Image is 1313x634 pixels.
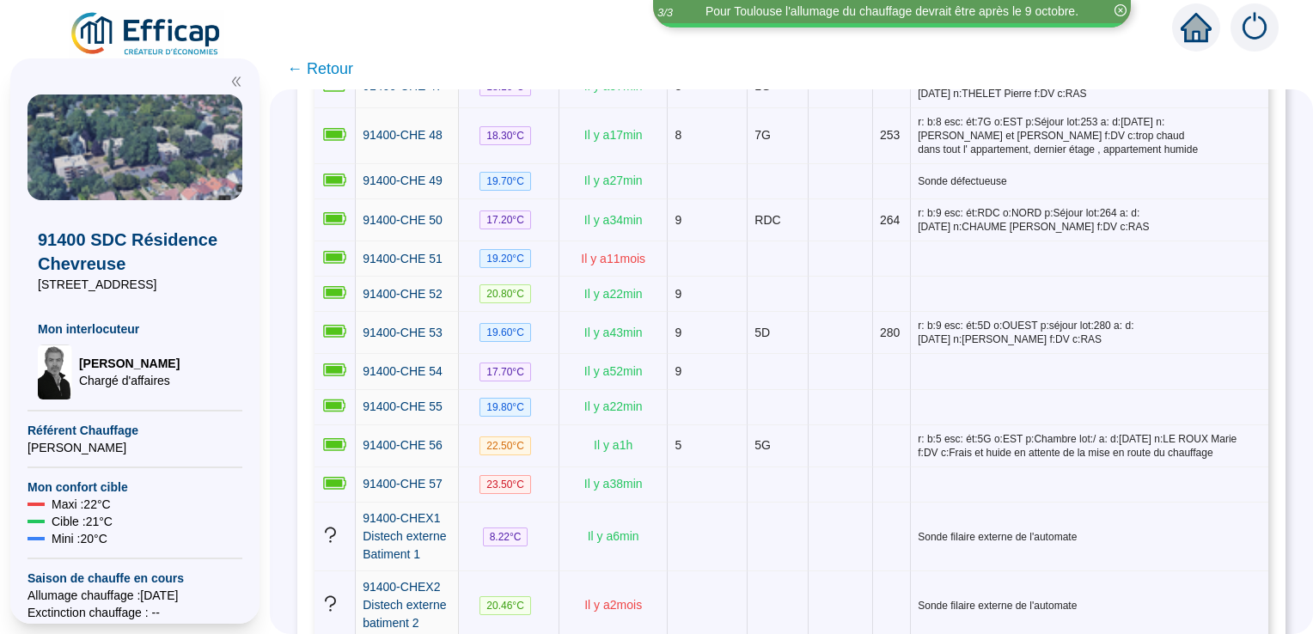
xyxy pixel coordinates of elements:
a: 91400-CHE 52 [363,285,443,303]
span: 91400-CHEX2 Distech externe batiment 2 [363,580,446,630]
span: 5D [754,326,770,339]
span: 22.50 °C [479,436,531,455]
span: Il y a 34 min [584,213,643,227]
a: 91400-CHE 53 [363,324,443,342]
span: Sonde filaire externe de l'automate [918,530,1261,544]
span: Mini : 20 °C [52,530,107,547]
span: Chargé d'affaires [79,372,180,389]
span: 91400-CHE 53 [363,326,443,339]
span: r: b:9 esc: ét:5D o:OUEST p:séjour lot:280 a: d:[DATE] n:[PERSON_NAME] f:DV c:RAS [918,319,1261,346]
span: Sonde filaire externe de l'automate [918,599,1261,613]
span: 280 [880,326,900,339]
span: 18.30 °C [479,126,531,145]
span: question [321,594,339,613]
span: [PERSON_NAME] [27,439,242,456]
a: 91400-CHEX1 Distech externe Batiment 1 [363,509,451,564]
span: 8 [675,128,681,142]
a: 91400-CHEX2 Distech externe batiment 2 [363,578,451,632]
a: 91400-CHE 49 [363,172,443,190]
span: Sonde défectueuse [918,174,1261,188]
span: home [1181,12,1212,43]
div: Pour Toulouse l'allumage du chauffage devrait être après le 9 octobre. [705,3,1078,21]
span: 91400-CHEX1 Distech externe Batiment 1 [363,511,446,561]
span: 91400-CHE 48 [363,128,443,142]
span: Référent Chauffage [27,422,242,439]
span: Il y a 52 min [584,364,643,378]
a: 91400-CHE 48 [363,126,443,144]
span: Il y a 2 mois [584,598,642,612]
span: 5G [754,438,771,452]
span: 91400-CHE 52 [363,287,443,301]
span: 7G [754,128,771,142]
span: 9 [675,326,681,339]
span: 20.80 °C [479,284,531,303]
span: 91400-CHE 49 [363,174,443,187]
span: Il y a 22 min [584,399,643,413]
span: r: b:8 esc: ét:7G o:EST p:Séjour lot:253 a: d:[DATE] n:[PERSON_NAME] et [PERSON_NAME] f:DV c:trop... [918,115,1261,156]
span: 91400 SDC Résidence Chevreuse [38,228,232,276]
span: 91400-CHE 51 [363,252,443,265]
span: Il y a 17 min [584,128,643,142]
span: 8.22 °C [483,527,528,546]
span: 91400-CHE 50 [363,213,443,227]
span: 19.80 °C [479,398,531,417]
span: Il y a 43 min [584,326,643,339]
a: 91400-CHE 56 [363,436,443,454]
a: 91400-CHE 51 [363,250,443,268]
span: 17.70 °C [479,363,531,381]
span: 20.46 °C [479,596,531,615]
img: Chargé d'affaires [38,344,72,399]
span: Maxi : 22 °C [52,496,111,513]
span: r: b:5 esc: ét:5G o:EST p:Chambre lot:/ a: d:[DATE] n:LE ROUX Marie f:DV c:Frais et huide en atte... [918,432,1261,460]
span: 9 [675,287,681,301]
a: 91400-CHE 54 [363,363,443,381]
span: 91400-CHE 56 [363,438,443,452]
span: 9 [675,213,681,227]
span: 19.60 °C [479,323,531,342]
span: Il y a 11 mois [581,252,645,265]
span: ← Retour [287,57,353,81]
span: question [321,526,339,544]
span: Allumage chauffage : [DATE] [27,587,242,604]
span: 91400-CHE 57 [363,477,443,491]
a: 91400-CHE 55 [363,398,443,416]
span: 23.50 °C [479,475,531,494]
span: [PERSON_NAME] [79,355,180,372]
a: 91400-CHE 50 [363,211,443,229]
span: 17.20 °C [479,210,531,229]
span: close-circle [1115,4,1127,16]
img: efficap energie logo [69,10,224,58]
span: [STREET_ADDRESS] [38,276,232,293]
span: 91400-CHE 54 [363,364,443,378]
span: Il y a 6 min [588,529,639,543]
span: double-left [230,76,242,88]
span: 9 [675,364,681,378]
span: RDC [754,213,780,227]
span: Il y a 27 min [584,174,643,187]
span: 91400-CHE 55 [363,399,443,413]
span: Mon interlocuteur [38,320,232,338]
span: 253 [880,128,900,142]
span: r: b:9 esc: ét:RDC o:NORD p:Séjour lot:264 a: d:[DATE] n:CHAUME [PERSON_NAME] f:DV c:RAS [918,206,1261,234]
i: 3 / 3 [657,6,673,19]
span: Saison de chauffe en cours [27,570,242,587]
span: Il y a 22 min [584,287,643,301]
span: 19.20 °C [479,249,531,268]
span: Il y a 38 min [584,477,643,491]
img: alerts [1231,3,1279,52]
span: Mon confort cible [27,479,242,496]
a: 91400-CHE 57 [363,475,443,493]
span: 19.70 °C [479,172,531,191]
span: 5 [675,438,681,452]
span: Il y a 1 h [594,438,632,452]
span: Cible : 21 °C [52,513,113,530]
span: 264 [880,213,900,227]
span: Exctinction chauffage : -- [27,604,242,621]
